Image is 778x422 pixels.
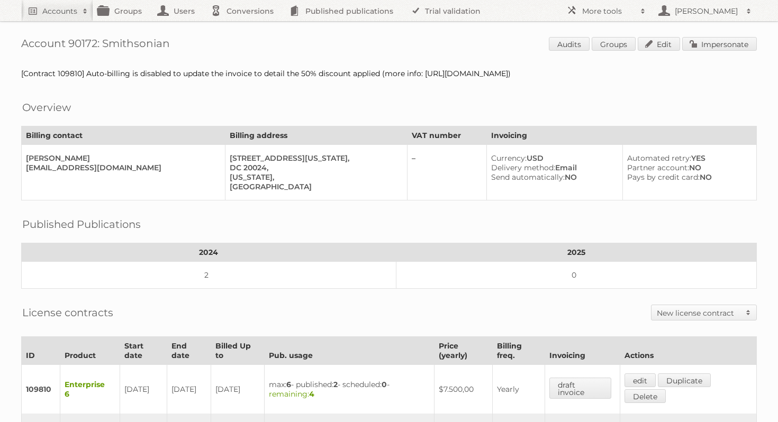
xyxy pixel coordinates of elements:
h2: Published Publications [22,216,141,232]
div: [Contract 109810] Auto-billing is disabled to update the invoice to detail the 50% discount appli... [21,69,757,78]
td: [DATE] [120,365,167,414]
h2: More tools [582,6,635,16]
td: 2 [22,262,396,289]
td: [DATE] [167,365,211,414]
th: Invoicing [545,337,620,365]
h2: License contracts [22,305,113,320]
th: Price (yearly) [434,337,492,365]
span: Automated retry: [627,153,691,163]
th: ID [22,337,60,365]
div: [US_STATE], [230,172,399,182]
strong: 4 [309,389,314,399]
a: draft invoice [549,378,611,399]
td: 109810 [22,365,60,414]
div: YES [627,153,748,163]
div: NO [627,163,748,172]
span: Toggle [740,305,756,320]
td: Yearly [493,365,545,414]
td: [DATE] [211,365,265,414]
a: edit [625,373,656,387]
th: Actions [620,337,756,365]
div: Email [491,163,613,172]
th: End date [167,337,211,365]
div: [STREET_ADDRESS][US_STATE], [230,153,399,163]
span: Send automatically: [491,172,565,182]
th: Pub. usage [264,337,434,365]
th: Billing contact [22,126,225,145]
td: $7.500,00 [434,365,492,414]
a: Duplicate [658,373,711,387]
th: Start date [120,337,167,365]
th: Invoicing [487,126,757,145]
div: [PERSON_NAME] [26,153,216,163]
a: Edit [638,37,680,51]
td: max: - published: - scheduled: - [264,365,434,414]
a: Impersonate [682,37,757,51]
span: Partner account: [627,163,689,172]
span: Pays by credit card: [627,172,700,182]
td: Enterprise 6 [60,365,120,414]
strong: 6 [286,380,291,389]
a: Audits [549,37,590,51]
a: New license contract [652,305,756,320]
span: remaining: [269,389,314,399]
div: DC 20024, [230,163,399,172]
h2: [PERSON_NAME] [672,6,741,16]
div: NO [627,172,748,182]
span: Currency: [491,153,527,163]
th: Billing freq. [493,337,545,365]
th: 2025 [396,243,756,262]
div: [EMAIL_ADDRESS][DOMAIN_NAME] [26,163,216,172]
div: [GEOGRAPHIC_DATA] [230,182,399,191]
a: Groups [592,37,636,51]
a: Delete [625,389,666,403]
h1: Account 90172: Smithsonian [21,37,757,53]
th: 2024 [22,243,396,262]
h2: New license contract [657,308,740,318]
td: 0 [396,262,756,289]
strong: 0 [382,380,387,389]
th: Billing address [225,126,407,145]
td: – [407,145,487,200]
h2: Overview [22,99,71,115]
th: Product [60,337,120,365]
th: Billed Up to [211,337,265,365]
span: Delivery method: [491,163,555,172]
strong: 2 [333,380,338,389]
th: VAT number [407,126,487,145]
div: NO [491,172,613,182]
h2: Accounts [42,6,77,16]
div: USD [491,153,613,163]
